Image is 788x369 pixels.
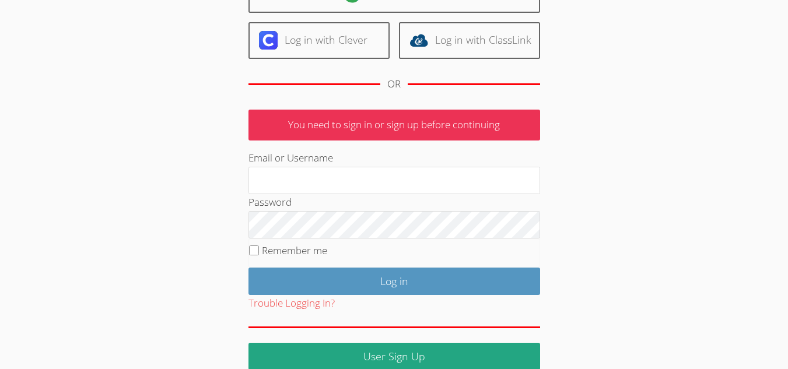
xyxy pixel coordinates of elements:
p: You need to sign in or sign up before continuing [248,110,540,140]
img: classlink-logo-d6bb404cc1216ec64c9a2012d9dc4662098be43eaf13dc465df04b49fa7ab582.svg [409,31,428,50]
a: Log in with ClassLink [399,22,540,59]
div: OR [387,76,401,93]
label: Password [248,195,292,209]
input: Log in [248,268,540,295]
label: Email or Username [248,151,333,164]
button: Trouble Logging In? [248,295,335,312]
label: Remember me [262,244,327,257]
img: clever-logo-6eab21bc6e7a338710f1a6ff85c0baf02591cd810cc4098c63d3a4b26e2feb20.svg [259,31,278,50]
a: Log in with Clever [248,22,390,59]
